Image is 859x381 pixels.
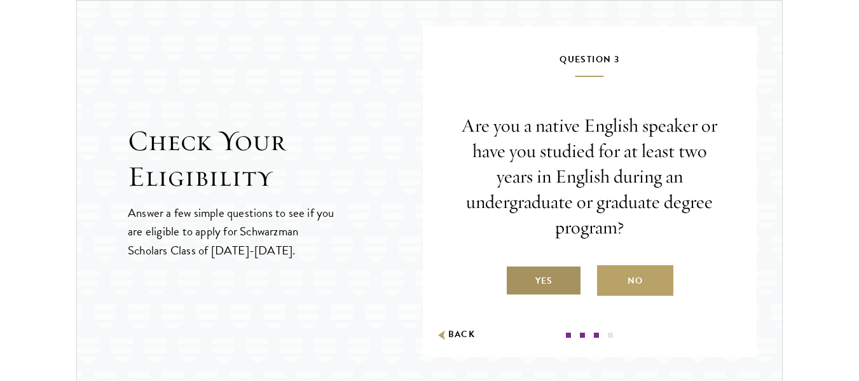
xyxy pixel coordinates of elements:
button: Back [436,328,476,342]
h2: Check Your Eligibility [128,123,423,195]
label: No [597,265,673,296]
label: Yes [505,265,582,296]
p: Are you a native English speaker or have you studied for at least two years in English during an ... [461,113,719,240]
h5: Question 3 [461,52,719,77]
p: Answer a few simple questions to see if you are eligible to apply for Schwarzman Scholars Class o... [128,204,336,259]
